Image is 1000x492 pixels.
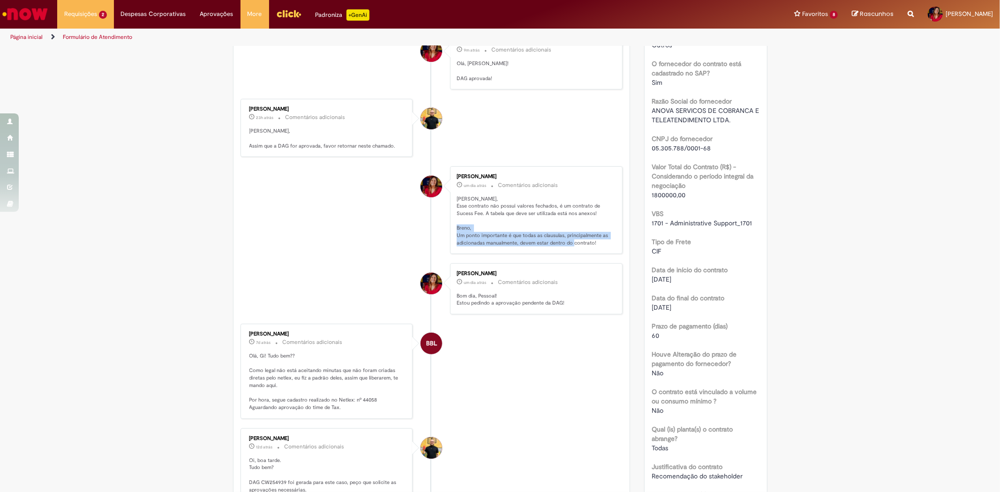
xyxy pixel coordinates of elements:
a: Rascunhos [852,10,894,19]
img: click_logo_yellow_360x200.png [276,7,301,21]
span: [DATE] [652,303,671,312]
span: um dia atrás [464,183,486,188]
span: More [248,9,262,19]
span: 7d atrás [256,340,271,345]
div: Padroniza [316,9,369,21]
span: um dia atrás [464,280,486,285]
span: CIF [652,247,661,255]
b: Prazo de pagamento (dias) [652,322,728,330]
span: Favoritos [802,9,828,19]
b: Data de início do contrato [652,266,728,274]
b: Qual (is) planta(s) o contrato abrange? [652,425,733,443]
div: Giovanna Leite Siqueira [421,40,442,62]
div: Giovanna Leite Siqueira [421,273,442,294]
ul: Trilhas de página [7,29,660,46]
span: 9m atrás [464,47,480,53]
div: [PERSON_NAME] [249,331,406,337]
span: Rascunhos [860,9,894,18]
span: 1701 - Administrative Support_1701 [652,219,752,227]
small: Comentários adicionais [283,338,343,346]
b: Valor Total do Contrato (R$) - Considerando o período integral da negociação [652,163,753,190]
div: undefined Online [421,333,442,354]
span: Outros [652,41,672,49]
small: Comentários adicionais [491,46,551,54]
small: Comentários adicionais [285,443,345,451]
img: ServiceNow [1,5,49,23]
span: 23h atrás [256,115,274,120]
time: 29/09/2025 08:31:52 [464,183,486,188]
span: Recomendação do stakeholder [652,472,743,480]
span: 2 [99,11,107,19]
div: Giovanna Leite Siqueira [421,176,442,197]
b: CNPJ do fornecedor [652,134,713,143]
span: [PERSON_NAME] [946,10,993,18]
span: Requisições [64,9,97,19]
span: Despesas Corporativas [121,9,186,19]
p: Bom dia, Pessoal! Estou pedindo a aprovação pendente da DAG! [457,292,613,307]
b: Razão Social do fornecedor [652,97,732,105]
span: Não [652,406,663,415]
b: Houve Alteração do prazo de pagamento do fornecedor? [652,350,737,368]
p: +GenAi [346,9,369,21]
div: [PERSON_NAME] [249,106,406,112]
p: Olá, Gi! Tudo bem?? Como legal não está aceitando minutas que não foram criadas diretas pelo netl... [249,352,406,411]
time: 29/09/2025 17:51:42 [256,115,274,120]
span: 60 [652,331,659,340]
small: Comentários adicionais [498,181,558,189]
span: Todas [652,444,668,452]
a: Página inicial [10,33,43,41]
span: [DATE] [652,275,671,283]
span: 05.305.788/0001-68 [652,144,711,152]
b: Tipo de Frete [652,238,691,246]
div: Joao Da Costa Dias Junior [421,108,442,129]
small: Comentários adicionais [498,278,558,286]
b: Data do final do contrato [652,294,724,302]
span: ANOVA SERVICOS DE COBRANCA E TELEATENDIMENTO LTDA. [652,106,761,124]
time: 19/09/2025 15:00:20 [256,444,273,450]
time: 29/09/2025 08:28:39 [464,280,486,285]
span: 1800000,00 [652,191,685,199]
span: Não [652,369,663,377]
div: [PERSON_NAME] [457,271,613,276]
span: Sim [652,78,662,87]
div: Joao Da Costa Dias Junior [421,437,442,459]
p: [PERSON_NAME], Assim que a DAG for aprovada, favor retornar neste chamado. [249,127,406,149]
div: [PERSON_NAME] [249,436,406,441]
time: 24/09/2025 14:05:49 [256,340,271,345]
b: VBS [652,209,663,218]
b: O fornecedor do contrato está cadastrado no SAP? [652,60,741,77]
span: BBL [426,332,437,355]
p: [PERSON_NAME], Esse contrato não possui valores fechados, é um contrato de Sucess Fee. A tabela q... [457,195,613,247]
span: Aprovações [200,9,233,19]
b: O contrato está vinculado a volume ou consumo mínimo ? [652,388,757,405]
p: Olá, [PERSON_NAME]! DAG aprovada! [457,60,613,82]
span: 8 [830,11,838,19]
b: Justificativa do contrato [652,462,722,471]
div: [PERSON_NAME] [457,174,613,179]
a: Formulário de Atendimento [63,33,132,41]
small: Comentários adicionais [286,113,346,121]
span: 12d atrás [256,444,273,450]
